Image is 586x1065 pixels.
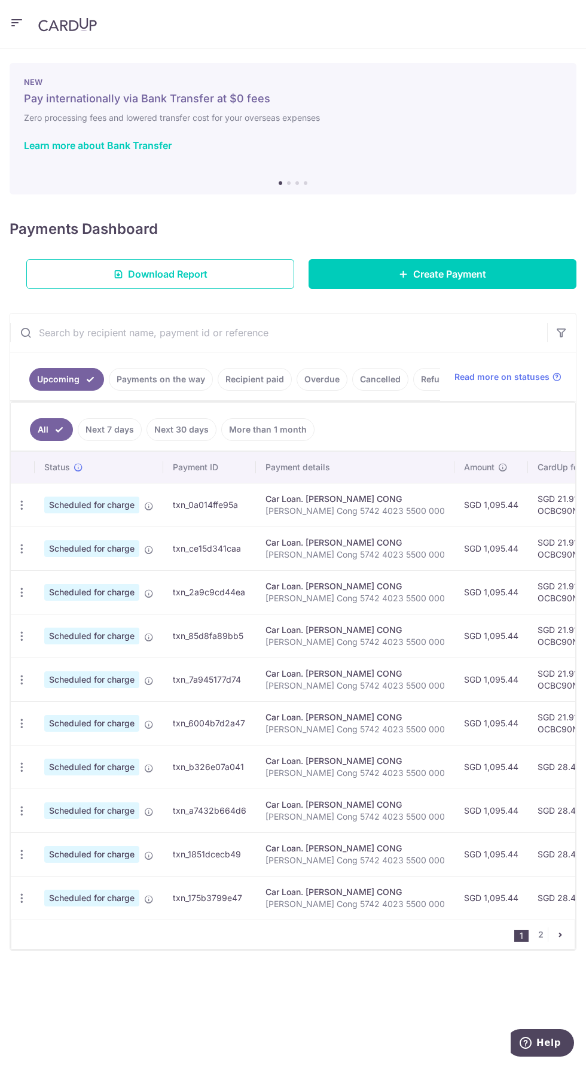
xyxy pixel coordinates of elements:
span: Scheduled for charge [44,671,139,688]
span: Read more on statuses [454,371,550,383]
span: Scheduled for charge [44,540,139,557]
span: Scheduled for charge [44,628,139,644]
td: SGD 1,095.44 [454,614,528,658]
h6: Zero processing fees and lowered transfer cost for your overseas expenses [24,111,562,125]
p: NEW [24,77,562,87]
h5: Pay internationally via Bank Transfer at $0 fees [24,92,562,106]
p: [PERSON_NAME] Cong 5742 4023 5500 000 [265,636,445,648]
th: Payment details [256,452,454,483]
span: Scheduled for charge [44,584,139,601]
td: SGD 1,095.44 [454,745,528,789]
a: Read more on statuses [454,371,561,383]
td: txn_6004b7d2a47 [163,701,256,745]
div: Car Loan. [PERSON_NAME] CONG [265,711,445,723]
div: Car Loan. [PERSON_NAME] CONG [265,755,445,767]
span: Scheduled for charge [44,715,139,732]
th: Payment ID [163,452,256,483]
span: Amount [464,461,495,473]
a: More than 1 month [221,418,315,441]
td: SGD 1,095.44 [454,658,528,701]
td: SGD 1,095.44 [454,527,528,570]
span: Scheduled for charge [44,802,139,819]
p: [PERSON_NAME] Cong 5742 4023 5500 000 [265,898,445,910]
a: Learn more about Bank Transfer [24,139,172,151]
td: txn_175b3799e47 [163,876,256,920]
li: 1 [514,930,529,942]
a: Download Report [26,259,294,289]
a: Refunds [413,368,463,391]
p: [PERSON_NAME] Cong 5742 4023 5500 000 [265,767,445,779]
p: [PERSON_NAME] Cong 5742 4023 5500 000 [265,505,445,517]
span: CardUp fee [538,461,583,473]
div: Car Loan. [PERSON_NAME] CONG [265,580,445,592]
a: Cancelled [352,368,408,391]
td: SGD 1,095.44 [454,570,528,614]
div: Car Loan. [PERSON_NAME] CONG [265,668,445,680]
h4: Payments Dashboard [10,218,158,240]
p: [PERSON_NAME] Cong 5742 4023 5500 000 [265,723,445,735]
p: [PERSON_NAME] Cong 5742 4023 5500 000 [265,854,445,866]
a: Next 30 days [146,418,216,441]
iframe: Opens a widget where you can find more information [511,1029,574,1059]
input: Search by recipient name, payment id or reference [10,314,547,352]
a: Payments on the way [109,368,213,391]
span: Status [44,461,70,473]
td: SGD 1,095.44 [454,876,528,920]
span: Create Payment [413,267,486,281]
span: Scheduled for charge [44,890,139,906]
span: Scheduled for charge [44,759,139,775]
span: Scheduled for charge [44,497,139,513]
td: txn_7a945177d74 [163,658,256,701]
div: Car Loan. [PERSON_NAME] CONG [265,537,445,549]
td: txn_b326e07a041 [163,745,256,789]
p: [PERSON_NAME] Cong 5742 4023 5500 000 [265,811,445,823]
td: txn_1851dcecb49 [163,832,256,876]
td: SGD 1,095.44 [454,789,528,832]
div: Car Loan. [PERSON_NAME] CONG [265,493,445,505]
div: Car Loan. [PERSON_NAME] CONG [265,842,445,854]
a: Upcoming [29,368,104,391]
div: Car Loan. [PERSON_NAME] CONG [265,886,445,898]
td: txn_0a014ffe95a [163,483,256,527]
td: txn_2a9c9cd44ea [163,570,256,614]
div: Car Loan. [PERSON_NAME] CONG [265,799,445,811]
td: SGD 1,095.44 [454,483,528,527]
p: [PERSON_NAME] Cong 5742 4023 5500 000 [265,549,445,561]
span: Download Report [128,267,207,281]
td: txn_ce15d341caa [163,527,256,570]
a: All [30,418,73,441]
td: txn_a7432b664d6 [163,789,256,832]
a: Recipient paid [218,368,292,391]
span: Scheduled for charge [44,846,139,863]
a: Overdue [297,368,347,391]
a: Create Payment [309,259,576,289]
p: [PERSON_NAME] Cong 5742 4023 5500 000 [265,592,445,604]
nav: pager [514,920,575,949]
a: 2 [533,927,548,942]
td: txn_85d8fa89bb5 [163,614,256,658]
a: Next 7 days [78,418,142,441]
img: CardUp [38,17,97,32]
td: SGD 1,095.44 [454,832,528,876]
div: Car Loan. [PERSON_NAME] CONG [265,624,445,636]
td: SGD 1,095.44 [454,701,528,745]
p: [PERSON_NAME] Cong 5742 4023 5500 000 [265,680,445,692]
